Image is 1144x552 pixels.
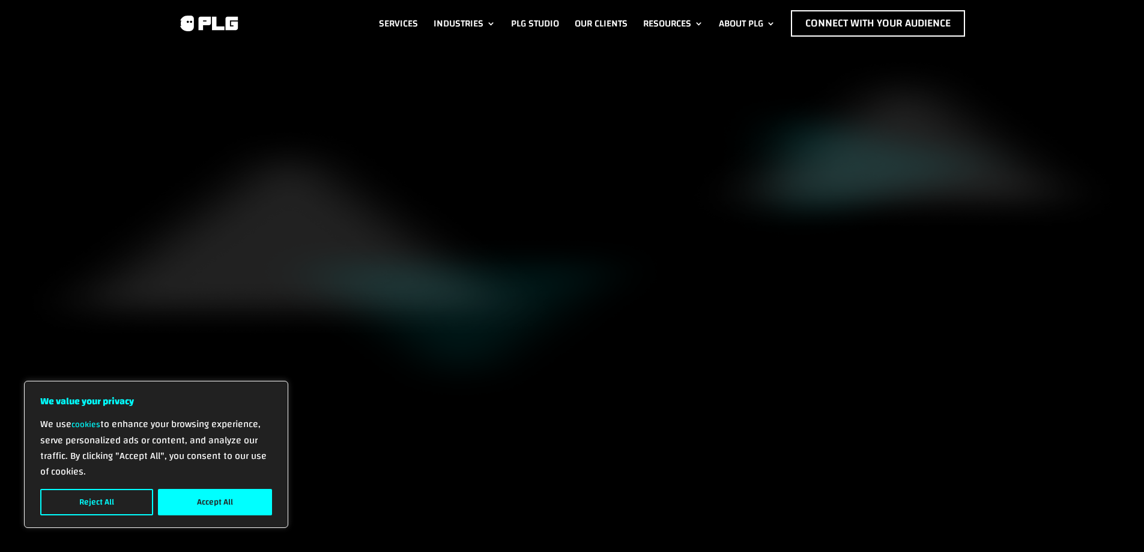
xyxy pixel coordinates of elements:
[40,416,272,479] p: We use to enhance your browsing experience, serve personalized ads or content, and analyze our tr...
[379,10,418,37] a: Services
[575,10,628,37] a: Our Clients
[40,393,272,409] p: We value your privacy
[24,381,288,528] div: We value your privacy
[791,10,965,37] a: Connect with Your Audience
[434,10,495,37] a: Industries
[158,489,272,515] button: Accept All
[643,10,703,37] a: Resources
[719,10,775,37] a: About PLG
[40,489,153,515] button: Reject All
[511,10,559,37] a: PLG Studio
[71,417,100,432] a: cookies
